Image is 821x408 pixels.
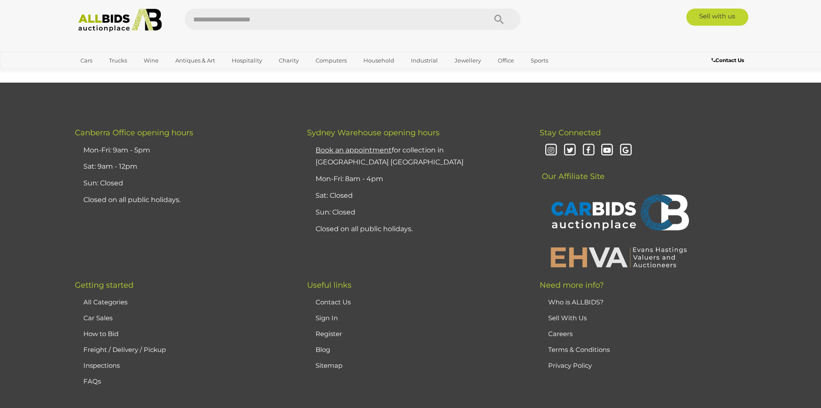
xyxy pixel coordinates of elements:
b: Contact Us [712,57,744,63]
a: Sports [525,54,554,68]
a: Cars [75,54,98,68]
a: How to Bid [83,330,118,338]
i: Facebook [581,143,596,158]
a: Book an appointmentfor collection in [GEOGRAPHIC_DATA] [GEOGRAPHIC_DATA] [316,146,464,167]
u: Book an appointment [316,146,392,154]
a: Trucks [103,54,133,68]
a: All Categories [83,298,127,306]
a: Wine [138,54,164,68]
span: Canberra Office opening hours [75,128,193,137]
a: Inspections [83,361,120,369]
a: Household [358,54,400,68]
button: Search [478,9,520,30]
a: Who is ALLBIDS? [548,298,604,306]
a: Contact Us [712,56,746,65]
a: Jewellery [449,54,487,68]
img: EHVA | Evans Hastings Valuers and Auctioneers [546,246,691,268]
a: Contact Us [316,298,351,306]
span: Our Affiliate Site [540,159,605,181]
li: Closed on all public holidays. [81,192,286,208]
li: Sun: Closed [81,175,286,192]
a: Sell with us [686,9,748,26]
span: Stay Connected [540,128,601,137]
a: Hospitality [226,54,268,68]
img: CARBIDS Auctionplace [546,185,691,242]
a: Computers [310,54,352,68]
a: Antiques & Art [170,54,221,68]
a: Sitemap [316,361,343,369]
span: Getting started [75,280,133,290]
i: Instagram [544,143,559,158]
a: Terms & Conditions [548,345,610,354]
a: [GEOGRAPHIC_DATA] [75,68,147,82]
span: Need more info? [540,280,604,290]
span: Sydney Warehouse opening hours [307,128,440,137]
i: Twitter [562,143,577,158]
li: Mon-Fri: 8am - 4pm [313,171,518,188]
i: Google [618,143,633,158]
a: Register [316,330,342,338]
a: Office [492,54,520,68]
li: Sun: Closed [313,204,518,221]
a: Charity [273,54,304,68]
a: Freight / Delivery / Pickup [83,345,166,354]
li: Sat: Closed [313,188,518,204]
a: Car Sales [83,314,112,322]
a: Sign In [316,314,338,322]
a: Blog [316,345,330,354]
img: Allbids.com.au [74,9,166,32]
li: Closed on all public holidays. [313,221,518,238]
li: Sat: 9am - 12pm [81,158,286,175]
a: FAQs [83,377,101,385]
li: Mon-Fri: 9am - 5pm [81,142,286,159]
a: Industrial [405,54,443,68]
a: Privacy Policy [548,361,592,369]
i: Youtube [600,143,615,158]
a: Careers [548,330,573,338]
a: Sell With Us [548,314,587,322]
span: Useful links [307,280,351,290]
